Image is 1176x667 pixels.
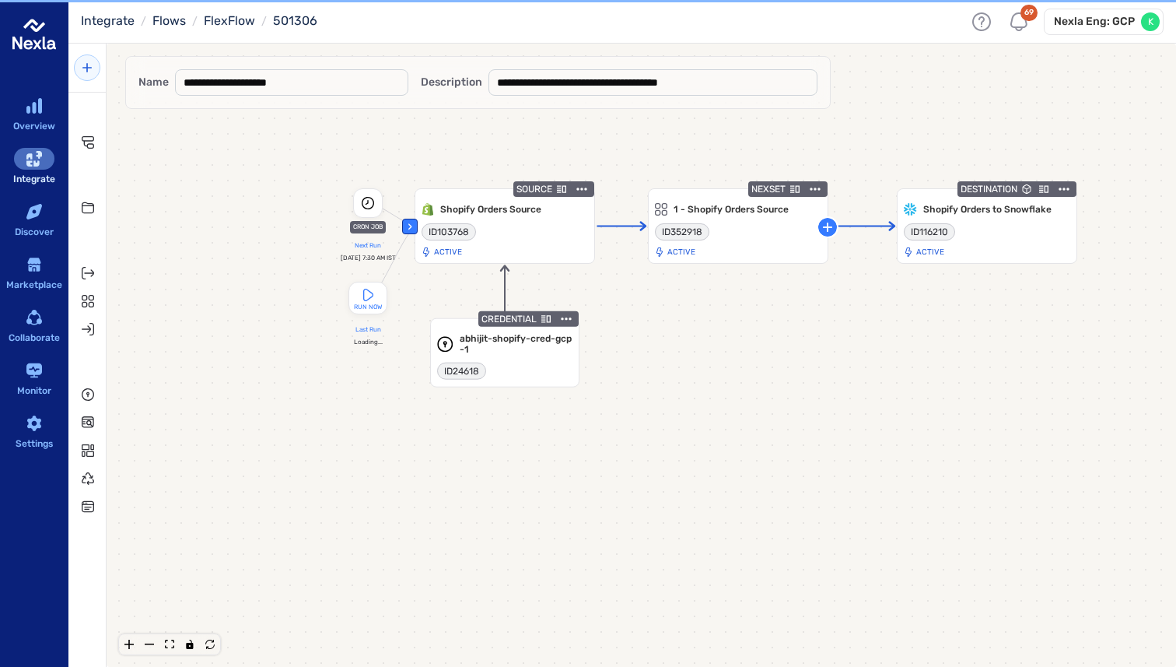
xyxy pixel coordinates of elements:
[6,277,62,293] div: Marketplace
[273,13,317,28] span: 501306
[69,410,105,435] a: Lookups
[204,13,255,28] a: FlexFlow
[1006,9,1031,34] div: Notifications
[9,252,59,296] a: Marketplace
[667,247,695,257] p: Active
[321,188,595,270] div: Hide nodesCRON JOBNext Run[DATE] 7:30 AM ISTRUN NOWLast RunLoading...SOURCEDetailsmenu-actions-co...
[440,204,588,215] h6: Shopify Orders Source
[69,382,105,407] a: Credentials
[74,54,100,81] a: New Data Flow
[12,12,56,56] img: logo
[152,13,186,28] a: Flows
[1141,12,1160,31] div: K
[159,634,180,655] button: fit view
[9,305,59,349] a: Collaborate
[9,358,59,402] a: Monitor
[354,324,383,336] div: Last Run
[17,383,51,399] div: Monitor
[341,252,396,265] div: [DATE] 7:30 AM IST
[9,199,59,243] a: Discover
[69,466,105,491] a: Reusable Transforms
[13,171,55,188] div: Integrate
[180,634,200,655] button: toggle interactivity
[904,223,955,240] div: chip-with-copy
[81,12,317,31] nav: breadcrumb
[69,494,105,519] a: API Keys
[13,118,55,135] div: Overview
[402,219,418,234] div: Hide nodes
[138,75,169,90] span: Name
[9,330,60,346] div: Collaborate
[444,366,479,377] span: ID 24618
[1020,5,1038,22] div: 69
[751,184,786,194] span: NEXSET
[460,333,572,355] h6: abhijit-shopify-cred-gcp-1
[881,188,1077,264] div: DESTINATIONInspectDetailsShopify Orders to SnowflakeCollapsible Group Item #1chip-with-copyData p...
[69,317,105,342] a: Destinations
[341,240,396,252] div: Next Run
[9,146,59,190] a: Integrate
[648,188,828,264] div: NEXSETDetails1 - Shopify Orders SourceCollapsible Group Item #1chip-with-copyData processed: 0 re...
[9,411,59,455] a: Settings
[961,184,1017,194] span: DESTINATION
[789,183,801,195] button: Details
[69,130,105,155] a: All Data Flows
[69,289,105,314] a: Nexsets
[9,93,59,137] a: Overview
[674,204,821,215] h6: 1 - Shopify Orders Source
[1054,14,1135,30] h6: Nexla Eng: GCP
[68,44,106,667] div: sub-menu-container
[434,247,462,257] p: Active
[655,223,709,240] div: chip-with-copy
[555,183,568,195] button: Details
[429,226,469,237] span: ID 103768
[969,9,994,34] div: Help
[15,224,54,240] div: Discover
[422,223,476,240] div: chip-with-copy
[192,12,198,31] li: /
[118,634,221,655] div: React Flow controls
[916,247,944,257] p: Active
[354,301,382,314] span: RUN NOW
[923,204,1070,215] h6: Shopify Orders to Snowflake
[69,438,105,463] a: Schema Templates
[16,436,53,452] div: Settings
[69,261,105,286] a: Sources
[408,215,412,237] div: ‹
[69,195,105,220] a: All Projects
[1020,183,1033,195] button: Inspect
[437,363,486,380] div: chip-with-copy
[572,180,591,198] div: menu-actions-container
[481,314,537,324] span: CREDENTIAL
[540,313,552,325] button: Details
[81,13,135,28] a: Integrate
[350,221,386,233] div: CRON JOB
[141,12,146,31] li: /
[516,184,552,194] span: SOURCE
[354,336,383,349] div: Loading...
[430,318,579,388] div: CREDENTIALDetailsabhijit-shopify-cred-gcp-1Collapsible Group Item #1chip-with-copy
[1038,183,1050,195] button: Details
[261,12,267,31] li: /
[119,634,139,655] button: zoom in
[200,634,220,655] button: Refresh
[662,226,702,237] span: ID 352918
[139,634,159,655] button: zoom out
[421,75,482,90] span: Description
[911,226,948,237] span: ID 116210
